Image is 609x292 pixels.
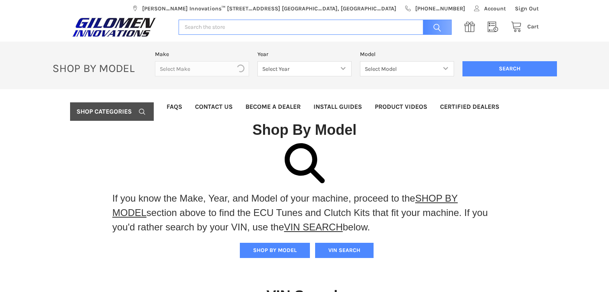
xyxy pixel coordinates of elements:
label: Year [257,50,352,58]
a: Shop Categories [70,102,153,121]
span: [PHONE_NUMBER] [415,4,465,13]
a: FAQs [160,98,189,116]
input: Search the store [179,20,451,35]
a: Install Guides [307,98,368,116]
span: Cart [527,23,539,30]
button: VIN SEARCH [315,243,374,258]
span: [PERSON_NAME] Innovations™ [STREET_ADDRESS] [GEOGRAPHIC_DATA], [GEOGRAPHIC_DATA] [142,4,396,13]
input: Search [462,61,557,76]
span: Account [484,4,506,13]
a: Product Videos [368,98,434,116]
p: SHOP BY MODEL [48,61,151,75]
a: VIN SEARCH [284,222,343,232]
p: If you know the Make, Year, and Model of your machine, proceed to the section above to find the E... [113,191,497,234]
h1: Shop By Model [70,121,539,139]
button: SHOP BY MODEL [240,243,310,258]
a: Become a Dealer [239,98,307,116]
a: SHOP BY MODEL [113,193,458,218]
a: Contact Us [189,98,239,116]
a: Cart [506,22,539,32]
label: Make [155,50,249,58]
a: Certified Dealers [434,98,506,116]
img: GILOMEN INNOVATIONS [70,17,158,37]
a: GILOMEN INNOVATIONS [70,17,170,37]
label: Model [360,50,454,58]
input: Search [419,20,452,35]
